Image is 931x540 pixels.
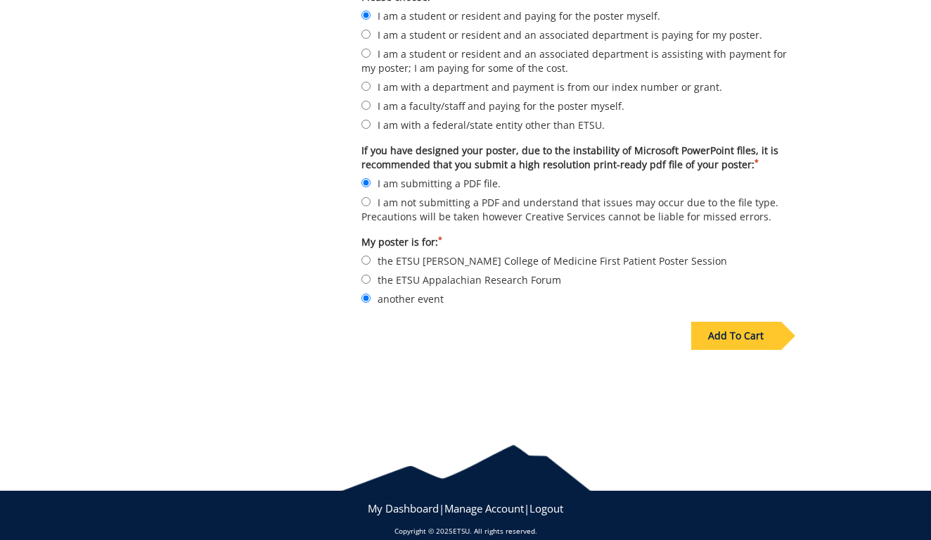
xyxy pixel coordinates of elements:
label: I am a student or resident and paying for the poster myself. [361,8,797,23]
a: Logout [529,501,563,515]
a: Manage Account [444,501,524,515]
a: My Dashboard [368,501,439,515]
label: the ETSU Appalachian Research Forum [361,272,797,287]
label: I am not submitting a PDF and understand that issues may occur due to the file type. Precautions ... [361,194,797,224]
input: the ETSU [PERSON_NAME] College of Medicine First Patient Poster Session [361,256,371,265]
input: I am a faculty/staff and paying for the poster myself. [361,101,371,110]
input: I am submitting a PDF file. [361,178,371,187]
label: If you have designed your poster, due to the instability of Microsoft PowerPoint files, it is rec... [361,144,797,172]
label: I am a student or resident and an associated department is assisting with payment for my poster; ... [361,46,797,75]
div: Add To Cart [691,322,781,350]
input: I am a student or resident and paying for the poster myself. [361,11,371,20]
label: another event [361,291,797,306]
label: My poster is for: [361,235,797,249]
label: the ETSU [PERSON_NAME] College of Medicine First Patient Poster Session [361,253,797,268]
input: I am a student or resident and an associated department is paying for my poster. [361,30,371,39]
a: ETSU [453,526,470,536]
input: I am with a federal/state entity other than ETSU. [361,120,371,129]
input: I am not submitting a PDF and understand that issues may occur due to the file type. Precautions ... [361,197,371,206]
label: I am with a department and payment is from our index number or grant. [361,79,797,94]
input: I am a student or resident and an associated department is assisting with payment for my poster; ... [361,49,371,58]
label: I am with a federal/state entity other than ETSU. [361,117,797,132]
input: I am with a department and payment is from our index number or grant. [361,82,371,91]
input: another event [361,294,371,303]
label: I am submitting a PDF file. [361,175,797,191]
label: I am a student or resident and an associated department is paying for my poster. [361,27,797,42]
label: I am a faculty/staff and paying for the poster myself. [361,98,797,113]
input: the ETSU Appalachian Research Forum [361,275,371,284]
